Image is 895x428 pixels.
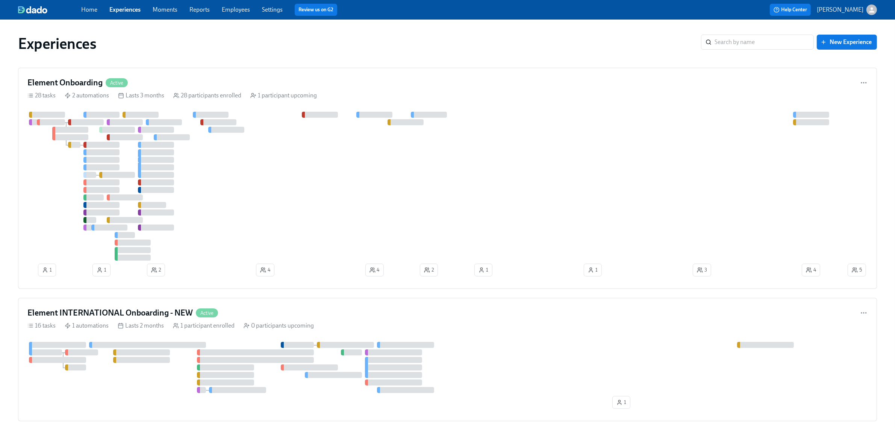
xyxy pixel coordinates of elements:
a: Review us on G2 [298,6,333,14]
p: [PERSON_NAME] [817,6,863,14]
button: 2 [147,264,165,276]
div: 1 participant upcoming [250,91,317,100]
a: Employees [222,6,250,13]
span: 5 [852,266,862,274]
img: dado [18,6,47,14]
a: Moments [153,6,177,13]
button: 1 [584,264,602,276]
span: 1 [97,266,106,274]
button: 4 [802,264,820,276]
span: Help Center [774,6,807,14]
div: 28 participants enrolled [173,91,241,100]
a: Element INTERNATIONAL Onboarding - NEWActive16 tasks 1 automations Lasts 2 months 1 participant e... [18,298,877,421]
button: New Experience [817,35,877,50]
span: 1 [479,266,488,274]
a: Experiences [109,6,141,13]
h4: Element Onboarding [27,77,103,88]
div: 1 automations [65,322,109,330]
span: New Experience [822,38,872,46]
div: 1 participant enrolled [173,322,235,330]
button: Review us on G2 [295,4,337,16]
input: Search by name [715,35,814,50]
a: Home [81,6,97,13]
a: Reports [189,6,210,13]
a: dado [18,6,81,14]
span: 2 [424,266,434,274]
a: Element OnboardingActive28 tasks 2 automations Lasts 3 months 28 participants enrolled 1 particip... [18,68,877,289]
span: 4 [260,266,270,274]
div: 2 automations [65,91,109,100]
span: 4 [370,266,380,274]
div: Lasts 3 months [118,91,164,100]
button: [PERSON_NAME] [817,5,877,15]
button: Help Center [770,4,811,16]
button: 5 [848,264,866,276]
span: 2 [151,266,161,274]
span: 4 [806,266,816,274]
button: 3 [693,264,711,276]
button: 4 [365,264,384,276]
button: 1 [92,264,111,276]
span: 1 [616,399,626,406]
h1: Experiences [18,35,97,53]
div: Lasts 2 months [118,322,164,330]
span: 1 [588,266,598,274]
div: 0 participants upcoming [244,322,314,330]
button: 4 [256,264,274,276]
h4: Element INTERNATIONAL Onboarding - NEW [27,307,193,319]
span: Active [106,80,128,86]
button: 2 [420,264,438,276]
div: 16 tasks [27,322,56,330]
span: Active [196,310,218,316]
button: 1 [38,264,56,276]
span: 1 [42,266,52,274]
a: Settings [262,6,283,13]
div: 28 tasks [27,91,56,100]
button: 1 [474,264,492,276]
button: 1 [612,396,630,409]
span: 3 [697,266,707,274]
